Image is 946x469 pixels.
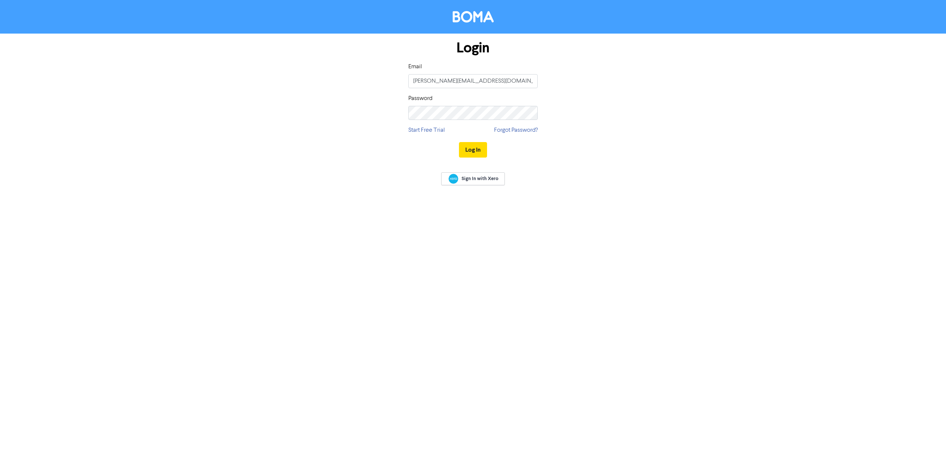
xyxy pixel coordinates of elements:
a: Start Free Trial [408,126,445,135]
span: Sign In with Xero [462,175,498,182]
label: Password [408,94,432,103]
label: Email [408,62,422,71]
a: Sign In with Xero [441,172,505,185]
img: Xero logo [449,174,458,184]
img: BOMA Logo [453,11,494,23]
h1: Login [408,39,538,56]
button: Log In [459,142,487,158]
a: Forgot Password? [494,126,538,135]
